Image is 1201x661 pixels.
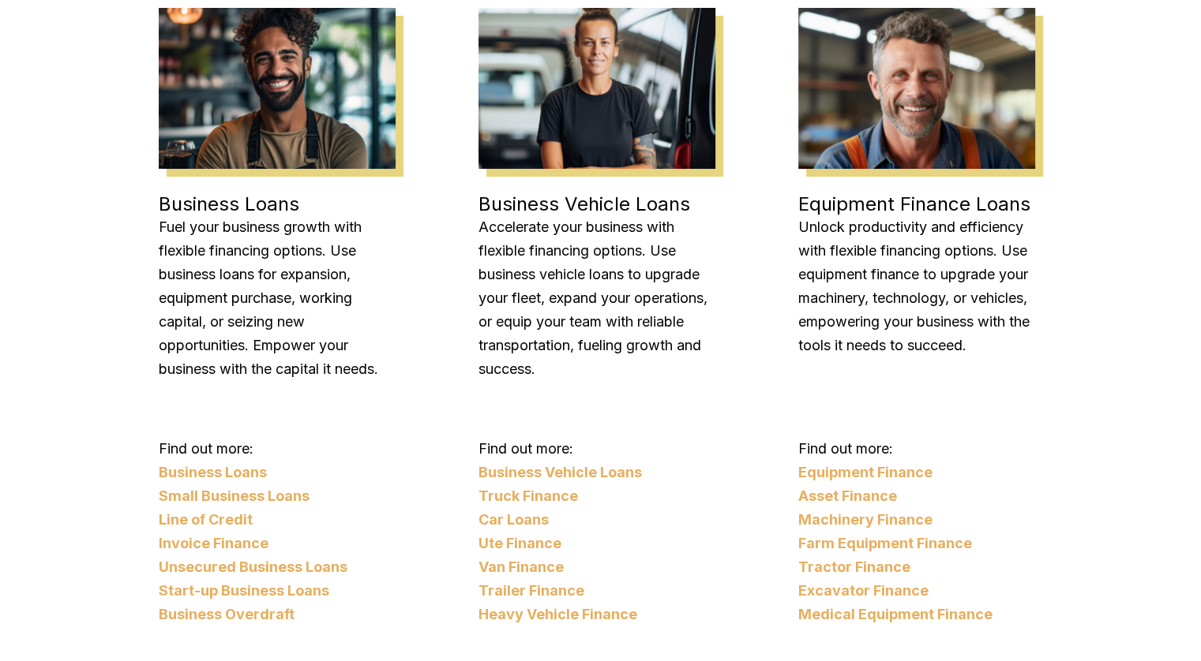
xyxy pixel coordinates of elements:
a: Farm Equipment Finance [798,532,1035,555]
a: Equipment Finance [798,461,1035,484]
a: Small Business Loans [159,484,396,508]
a: Asset Finance [798,484,1035,508]
a: Business Vehicle Loans [479,461,715,484]
p: Find out more: [798,437,1035,461]
img: Business Vehicle Loans [479,8,715,169]
a: Invoice Finance [159,532,396,555]
a: Excavator Finance [798,579,1035,603]
a: Start-up Business Loans [159,579,396,603]
p: Unlock productivity and efficiency with flexible financing options. Use equipment finance to upgr... [798,215,1035,357]
a: Medical Equipment Finance [798,603,1035,626]
img: Business Loans [159,8,396,169]
a: Car Loans [479,508,715,532]
a: Business Overdraft [159,603,396,626]
h4: Business Loans [159,192,396,215]
h4: Business Vehicle Loans [479,192,715,215]
a: Trailer Finance [479,579,715,603]
a: Ute Finance [479,532,715,555]
img: Equipment Finance Loans [798,8,1035,169]
a: Machinery Finance [798,508,1035,532]
a: Van Finance [479,555,715,579]
a: Heavy Vehicle Finance [479,603,715,626]
h4: Equipment Finance Loans [798,192,1035,215]
a: Business Loans [159,461,396,484]
a: Unsecured Business Loans [159,555,396,579]
p: Fuel your business growth with flexible financing options. Use business loans for expansion, equi... [159,215,396,381]
p: Find out more: [479,437,715,461]
p: Accelerate your business with flexible financing options. Use business vehicle loans to upgrade y... [479,215,715,381]
a: Truck Finance [479,484,715,508]
a: Tractor Finance [798,555,1035,579]
p: Find out more: [159,437,396,461]
a: Line of Credit [159,508,396,532]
